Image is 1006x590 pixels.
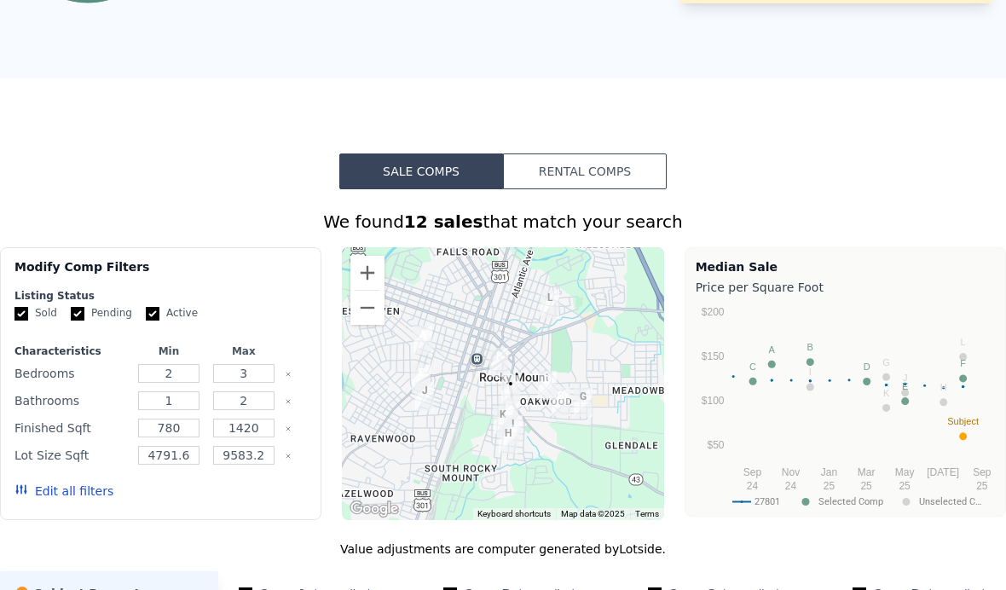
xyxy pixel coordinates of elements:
[808,367,811,377] text: I
[339,153,503,189] button: Sale Comps
[483,341,515,384] div: 508 Buena Vista Ave
[960,337,965,347] text: L
[146,307,159,321] input: Active
[492,418,524,460] div: 1525 Hargrove St
[903,373,908,383] text: J
[821,466,837,478] text: Jan
[894,466,914,478] text: May
[976,480,988,492] text: 25
[902,381,908,391] text: E
[534,282,566,325] div: 915 E Holly St
[899,480,911,492] text: 25
[696,275,995,299] div: Price per Square Foot
[857,466,875,478] text: Mar
[768,344,775,355] text: A
[14,362,128,385] div: Bedrooms
[973,466,992,478] text: Sep
[14,307,28,321] input: Sold
[882,357,890,367] text: G
[696,299,995,512] svg: A chart.
[494,368,527,411] div: 708 Cokey Rd
[567,381,599,424] div: 1413 Hill St
[701,395,724,407] text: $100
[824,480,835,492] text: 25
[285,371,292,378] button: Clear
[493,390,525,433] div: 1118 Hargrove St
[405,357,437,400] div: 614 Henry St
[807,342,812,352] text: B
[285,453,292,460] button: Clear
[285,425,292,432] button: Clear
[14,443,128,467] div: Lot Size Sqft
[754,496,780,507] text: 27801
[135,344,203,358] div: Min
[947,416,979,426] text: Subject
[408,375,441,418] div: 509 Mullins St
[14,258,307,289] div: Modify Comp Filters
[71,307,84,321] input: Pending
[860,480,872,492] text: 25
[285,398,292,405] button: Clear
[71,306,132,321] label: Pending
[781,466,799,478] text: Nov
[863,362,870,372] text: D
[707,439,724,451] text: $50
[746,480,758,492] text: 24
[487,399,519,442] div: 1301 Branch St
[407,319,439,362] div: 609 S Pine St
[497,408,529,451] div: 1410 Cypress St
[14,344,128,358] div: Characteristics
[701,306,724,318] text: $200
[927,466,959,478] text: [DATE]
[346,498,402,520] a: Open this area in Google Maps (opens a new window)
[350,291,384,325] button: Zoom out
[14,389,128,413] div: Bathrooms
[919,496,981,507] text: Unselected C…
[503,153,667,189] button: Rental Comps
[404,211,483,232] strong: 12 sales
[818,496,883,507] text: Selected Comp
[14,306,57,321] label: Sold
[960,358,966,368] text: F
[883,388,890,398] text: K
[743,466,761,478] text: Sep
[561,509,625,518] span: Map data ©2025
[14,289,307,303] div: Listing Status
[346,498,402,520] img: Google
[635,509,659,518] a: Terms (opens in new tab)
[784,480,796,492] text: 24
[210,344,278,358] div: Max
[350,256,384,290] button: Zoom in
[14,483,113,500] button: Edit all filters
[749,362,756,372] text: C
[545,380,577,423] div: 1221 Hill St
[701,350,724,362] text: $150
[696,258,995,275] div: Median Sale
[940,382,946,392] text: H
[531,364,564,407] div: 1028 Hill St
[146,306,198,321] label: Active
[14,416,128,440] div: Finished Sqft
[477,508,551,520] button: Keyboard shortcuts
